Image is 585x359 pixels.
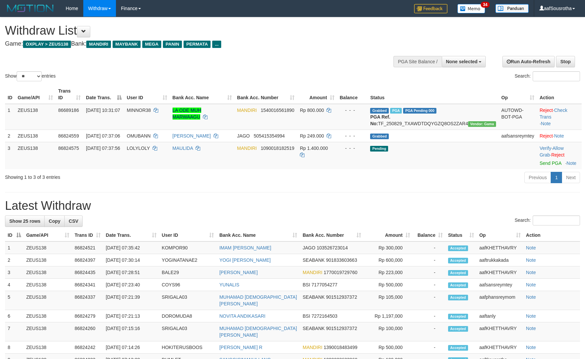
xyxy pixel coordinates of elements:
td: SRIGALA03 [159,291,217,310]
h1: Latest Withdraw [5,199,580,212]
td: - [413,254,445,266]
td: [DATE] 07:21:39 [103,291,159,310]
td: 8 [5,341,24,354]
a: Allow Grab [540,146,564,158]
span: Copy 1540016561890 to clipboard [261,108,294,113]
span: CSV [69,218,78,224]
span: [DATE] 10:31:07 [86,108,120,113]
td: · · [537,104,582,130]
th: Op: activate to sort column ascending [477,229,523,241]
td: 86824397 [72,254,103,266]
a: Copy [44,215,65,227]
a: Reject [540,133,553,139]
span: 34 [481,2,490,8]
span: MANDIRI [86,41,111,48]
span: Rp 800.000 [300,108,324,113]
td: Rp 1,197,000 [364,310,412,322]
span: 86824559 [58,133,79,139]
th: User ID: activate to sort column ascending [124,85,170,104]
td: ZEUS138 [24,310,72,322]
td: YOGINATANAE2 [159,254,217,266]
td: aafKHETTHAVRY [477,322,523,341]
a: Stop [556,56,575,67]
span: PGA Pending [403,108,436,114]
a: Note [567,161,577,166]
td: 4 [5,279,24,291]
span: Accepted [448,314,468,319]
a: Note [526,313,536,319]
a: MUHAMAD [DEMOGRAPHIC_DATA][PERSON_NAME] [219,326,297,338]
td: [DATE] 07:14:26 [103,341,159,354]
span: None selected [446,59,478,64]
a: MAULIDA [173,146,193,151]
span: JAGO [302,245,315,250]
a: Run Auto-Refresh [502,56,555,67]
td: aafKHETTHAVRY [477,341,523,354]
th: Bank Acc. Name: activate to sort column ascending [217,229,300,241]
span: OMUBANN [127,133,151,139]
label: Show entries [5,71,56,81]
span: Accepted [448,245,468,251]
span: Vendor URL: https://trx31.1velocity.biz [468,121,496,127]
a: Check Trans [540,108,567,120]
span: Accepted [448,295,468,300]
a: [PERSON_NAME] [173,133,211,139]
span: MANDIRI [302,345,322,350]
th: Status [367,85,498,104]
td: aafphansreymom [477,291,523,310]
td: 86824260 [72,322,103,341]
td: 86824435 [72,266,103,279]
td: 86824242 [72,341,103,354]
td: aafKHETTHAVRY [477,241,523,254]
a: Note [526,257,536,263]
td: 3 [5,266,24,279]
td: ZEUS138 [24,266,72,279]
span: MANDIRI [237,146,257,151]
td: aaftanly [477,310,523,322]
th: Game/API: activate to sort column ascending [24,229,72,241]
h4: Game: Bank: [5,41,383,47]
td: ZEUS138 [24,322,72,341]
a: Note [526,245,536,250]
td: · [537,130,582,142]
td: ZEUS138 [24,279,72,291]
td: ZEUS138 [15,142,56,169]
td: - [413,322,445,341]
a: Note [526,326,536,331]
label: Search: [515,71,580,81]
a: 1 [551,172,562,183]
a: Verify [540,146,551,151]
span: Accepted [448,326,468,332]
td: BALE29 [159,266,217,279]
input: Search: [533,71,580,81]
th: Trans ID: activate to sort column ascending [56,85,83,104]
th: Action [537,85,582,104]
a: Reject [551,152,565,158]
td: Rp 300,000 [364,241,412,254]
th: Trans ID: activate to sort column ascending [72,229,103,241]
th: Balance: activate to sort column ascending [413,229,445,241]
th: Amount: activate to sort column ascending [364,229,412,241]
td: Rp 600,000 [364,254,412,266]
span: 86689186 [58,108,79,113]
a: Note [526,270,536,275]
span: SEABANK [302,294,324,300]
a: [PERSON_NAME] R [219,345,262,350]
span: · [540,146,564,158]
td: 1 [5,241,24,254]
div: - - - [340,133,365,139]
a: Show 25 rows [5,215,45,227]
td: 2 [5,254,24,266]
th: Bank Acc. Number: activate to sort column ascending [300,229,364,241]
td: 6 [5,310,24,322]
td: 3 [5,142,15,169]
div: PGA Site Balance / [393,56,441,67]
td: [DATE] 07:21:13 [103,310,159,322]
a: Note [541,121,551,126]
span: MANDIRI [237,108,257,113]
th: Date Trans.: activate to sort column descending [83,85,124,104]
td: Rp 500,000 [364,279,412,291]
a: Note [554,133,564,139]
td: KOMPOR90 [159,241,217,254]
th: User ID: activate to sort column ascending [159,229,217,241]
